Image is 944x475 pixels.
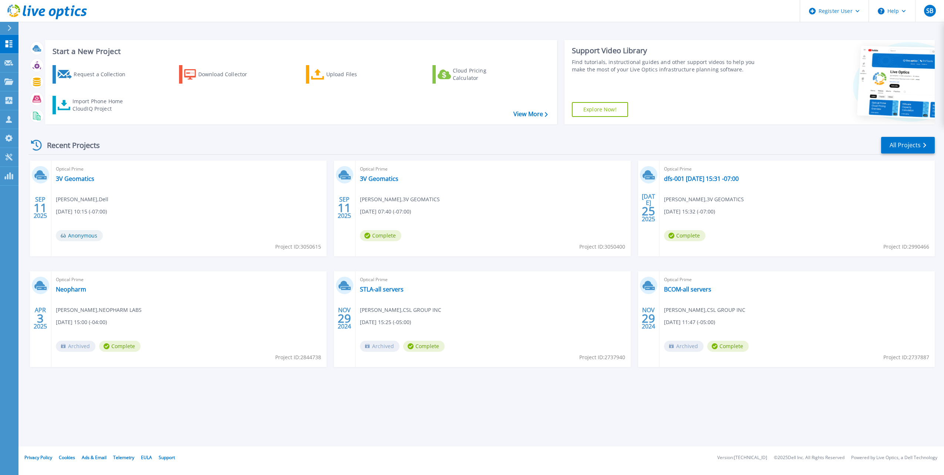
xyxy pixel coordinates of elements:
[56,195,108,203] span: [PERSON_NAME] , Dell
[53,65,135,84] a: Request a Collection
[306,65,388,84] a: Upload Files
[579,243,625,251] span: Project ID: 3050400
[926,8,933,14] span: SB
[360,165,626,173] span: Optical Prime
[33,305,47,332] div: APR 2025
[883,243,929,251] span: Project ID: 2990466
[275,243,321,251] span: Project ID: 3050615
[37,315,44,321] span: 3
[338,205,351,211] span: 11
[572,102,628,117] a: Explore Now!
[360,195,440,203] span: [PERSON_NAME] , 3V GEOMATICS
[113,454,134,461] a: Telemetry
[24,454,52,461] a: Privacy Policy
[453,67,512,82] div: Cloud Pricing Calculator
[707,341,749,352] span: Complete
[360,306,441,314] span: [PERSON_NAME] , CSL GROUP INC
[56,306,142,314] span: [PERSON_NAME] , NEOPHARM LABS
[56,341,95,352] span: Archived
[159,454,175,461] a: Support
[82,454,107,461] a: Ads & Email
[572,58,763,73] div: Find tutorials, instructional guides and other support videos to help you make the most of your L...
[326,67,385,82] div: Upload Files
[664,276,930,284] span: Optical Prime
[881,137,935,154] a: All Projects
[641,194,655,221] div: [DATE] 2025
[73,98,130,112] div: Import Phone Home CloudIQ Project
[403,341,445,352] span: Complete
[664,230,705,241] span: Complete
[641,305,655,332] div: NOV 2024
[572,46,763,55] div: Support Video Library
[337,194,351,221] div: SEP 2025
[56,286,86,293] a: Neopharm
[360,286,404,293] a: STLA-all servers
[664,208,715,216] span: [DATE] 15:32 (-07:00)
[59,454,75,461] a: Cookies
[28,136,110,154] div: Recent Projects
[141,454,152,461] a: EULA
[56,165,322,173] span: Optical Prime
[642,315,655,321] span: 29
[360,276,626,284] span: Optical Prime
[774,455,844,460] li: © 2025 Dell Inc. All Rights Reserved
[360,175,398,182] a: 3V Geomatics
[99,341,141,352] span: Complete
[74,67,133,82] div: Request a Collection
[34,205,47,211] span: 11
[432,65,515,84] a: Cloud Pricing Calculator
[360,230,401,241] span: Complete
[664,318,715,326] span: [DATE] 11:47 (-05:00)
[360,208,411,216] span: [DATE] 07:40 (-07:00)
[53,47,547,55] h3: Start a New Project
[717,455,767,460] li: Version: [TECHNICAL_ID]
[664,175,739,182] a: dfs-001 [DATE] 15:31 -07:00
[338,315,351,321] span: 29
[360,341,399,352] span: Archived
[56,175,94,182] a: 3V Geomatics
[56,208,107,216] span: [DATE] 10:15 (-07:00)
[337,305,351,332] div: NOV 2024
[664,165,930,173] span: Optical Prime
[664,306,745,314] span: [PERSON_NAME] , CSL GROUP INC
[513,111,548,118] a: View More
[883,353,929,361] span: Project ID: 2737887
[851,455,937,460] li: Powered by Live Optics, a Dell Technology
[56,318,107,326] span: [DATE] 15:00 (-04:00)
[360,318,411,326] span: [DATE] 15:25 (-05:00)
[664,341,704,352] span: Archived
[179,65,262,84] a: Download Collector
[33,194,47,221] div: SEP 2025
[56,230,103,241] span: Anonymous
[664,286,711,293] a: BCOM-all servers
[56,276,322,284] span: Optical Prime
[275,353,321,361] span: Project ID: 2844738
[198,67,257,82] div: Download Collector
[642,208,655,214] span: 25
[664,195,744,203] span: [PERSON_NAME] , 3V GEOMATICS
[579,353,625,361] span: Project ID: 2737940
